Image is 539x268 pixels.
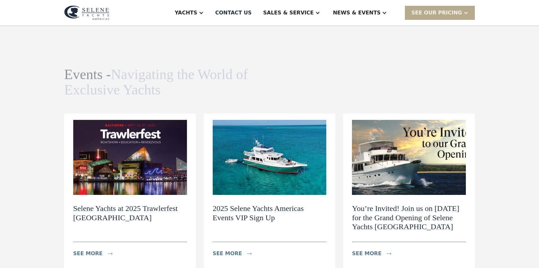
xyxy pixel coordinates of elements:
[108,253,113,255] img: icon
[352,204,466,231] h2: You’re Invited! Join us on [DATE] for the Grand Opening of Selene Yachts [GEOGRAPHIC_DATA]
[64,67,248,98] span: Navigating the World of Exclusive Yachts
[215,9,252,17] div: Contact US
[247,253,252,255] img: icon
[64,67,250,98] h1: Events -
[73,250,103,257] div: see more
[213,250,242,257] div: see more
[175,9,197,17] div: Yachts
[411,9,462,17] div: SEE Our Pricing
[263,9,313,17] div: Sales & Service
[387,253,391,255] img: icon
[213,204,327,222] h2: 2025 Selene Yachts Americas Events VIP Sign Up
[64,5,109,20] img: logo
[73,204,187,222] h2: Selene Yachts at 2025 Trawlerfest [GEOGRAPHIC_DATA]
[405,6,475,20] div: SEE Our Pricing
[352,250,381,257] div: see more
[333,9,381,17] div: News & EVENTS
